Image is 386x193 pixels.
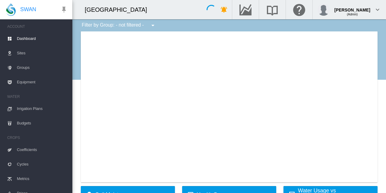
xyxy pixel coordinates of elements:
span: Equipment [17,75,68,89]
md-icon: Click here for help [292,6,306,13]
span: Sites [17,46,68,60]
span: (Admin) [347,13,358,16]
div: Filter by Group: - not filtered - [77,19,161,31]
md-icon: icon-menu-down [149,22,157,29]
span: Coefficients [17,143,68,157]
md-icon: icon-bell-ring [220,6,228,13]
span: Groups [17,60,68,75]
div: [GEOGRAPHIC_DATA] [85,5,152,14]
img: profile.jpg [318,4,330,16]
span: Metrics [17,172,68,186]
span: Budgets [17,116,68,130]
div: [PERSON_NAME] [334,5,370,11]
span: WATER [7,92,68,101]
span: Cycles [17,157,68,172]
span: CROPS [7,133,68,143]
img: SWAN-Landscape-Logo-Colour-drop.png [6,3,16,16]
md-icon: icon-chevron-down [374,6,381,13]
md-icon: Go to the Data Hub [238,6,253,13]
md-icon: icon-pin [60,6,68,13]
span: SWAN [20,6,36,13]
span: ACCOUNT [7,22,68,31]
md-icon: Search the knowledge base [265,6,280,13]
span: Irrigation Plans [17,101,68,116]
button: icon-menu-down [147,19,159,31]
button: icon-bell-ring [218,4,230,16]
span: Dashboard [17,31,68,46]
